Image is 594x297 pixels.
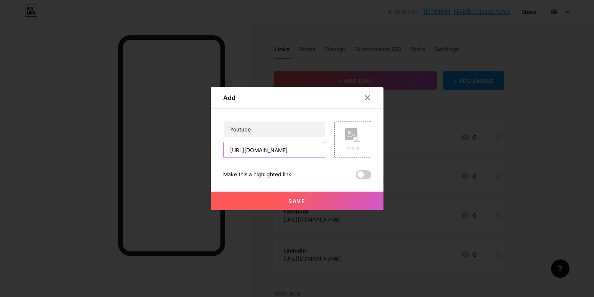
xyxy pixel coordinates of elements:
[211,192,383,210] button: Save
[345,145,360,151] div: Picture
[223,93,235,102] div: Add
[223,170,291,179] div: Make this a highlighted link
[224,121,325,137] input: Title
[224,142,325,158] input: URL
[288,198,306,204] span: Save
